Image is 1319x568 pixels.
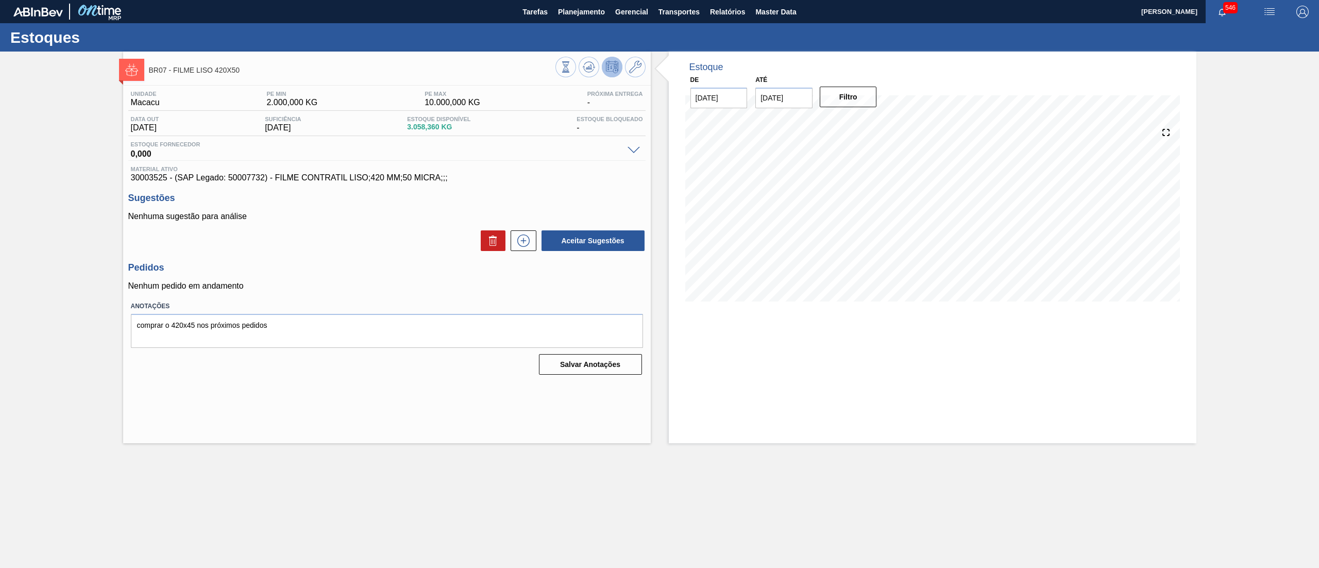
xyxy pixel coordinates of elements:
[265,116,301,122] span: Suficiência
[476,230,505,251] div: Excluir Sugestões
[128,262,646,273] h3: Pedidos
[755,6,796,18] span: Master Data
[690,88,748,108] input: dd/mm/yyyy
[577,116,642,122] span: Estoque Bloqueado
[558,6,605,18] span: Planejamento
[149,66,555,74] span: BR07 - FILME LISO 420X50
[425,98,480,107] span: 10.000,000 KG
[128,212,646,221] p: Nenhuma sugestão para análise
[131,141,622,147] span: Estoque Fornecedor
[505,230,536,251] div: Nova sugestão
[125,63,138,76] img: Ícone
[425,91,480,97] span: PE MAX
[1296,6,1309,18] img: Logout
[131,147,622,158] span: 0,000
[574,116,645,132] div: -
[585,91,646,107] div: -
[128,193,646,204] h3: Sugestões
[128,281,646,291] p: Nenhum pedido em andamento
[579,57,599,77] button: Atualizar Gráfico
[658,6,700,18] span: Transportes
[1223,2,1238,13] span: 546
[131,123,159,132] span: [DATE]
[131,173,643,182] span: 30003525 - (SAP Legado: 50007732) - FILME CONTRATIL LISO;420 MM;50 MICRA;;;
[1263,6,1276,18] img: userActions
[266,98,317,107] span: 2.000,000 KG
[539,354,642,375] button: Salvar Anotações
[542,230,645,251] button: Aceitar Sugestões
[536,229,646,252] div: Aceitar Sugestões
[131,98,160,107] span: Macacu
[131,166,643,172] span: Material ativo
[820,87,877,107] button: Filtro
[131,116,159,122] span: Data out
[265,123,301,132] span: [DATE]
[1206,5,1239,19] button: Notificações
[10,31,193,43] h1: Estoques
[689,62,723,73] div: Estoque
[407,123,470,131] span: 3.058,360 KG
[690,76,699,83] label: De
[13,7,63,16] img: TNhmsLtSVTkK8tSr43FrP2fwEKptu5GPRR3wAAAABJRU5ErkJggg==
[615,6,648,18] span: Gerencial
[587,91,643,97] span: Próxima Entrega
[131,91,160,97] span: Unidade
[407,116,470,122] span: Estoque Disponível
[522,6,548,18] span: Tarefas
[131,299,643,314] label: Anotações
[755,76,767,83] label: Até
[266,91,317,97] span: PE MIN
[602,57,622,77] button: Desprogramar Estoque
[710,6,745,18] span: Relatórios
[625,57,646,77] button: Ir ao Master Data / Geral
[131,314,643,348] textarea: comprar o 420x45 nos próximos pedidos
[755,88,813,108] input: dd/mm/yyyy
[555,57,576,77] button: Visão Geral dos Estoques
